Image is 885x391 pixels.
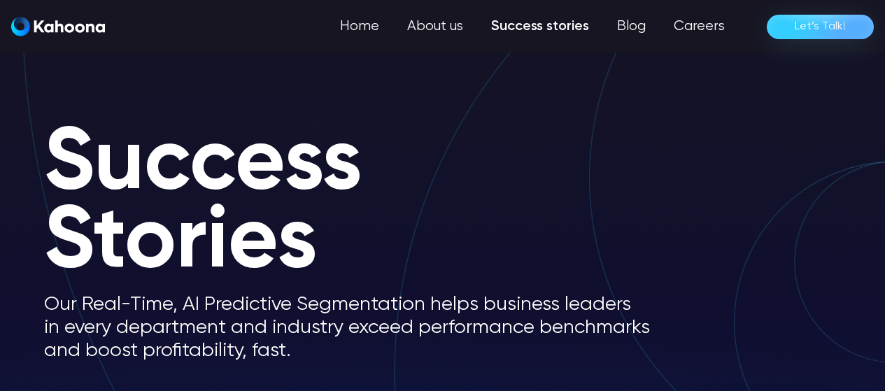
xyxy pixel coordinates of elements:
h1: Success Stories [44,126,674,282]
a: Let’s Talk! [767,15,874,39]
a: About us [393,13,477,41]
img: Kahoona logo white [11,17,105,36]
a: home [11,17,105,37]
p: Our Real-Time, AI Predictive Segmentation helps business leaders in every department and industry... [44,293,674,362]
a: Success stories [477,13,603,41]
div: Let’s Talk! [795,15,846,38]
a: Blog [603,13,660,41]
a: Careers [660,13,739,41]
a: Home [326,13,393,41]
